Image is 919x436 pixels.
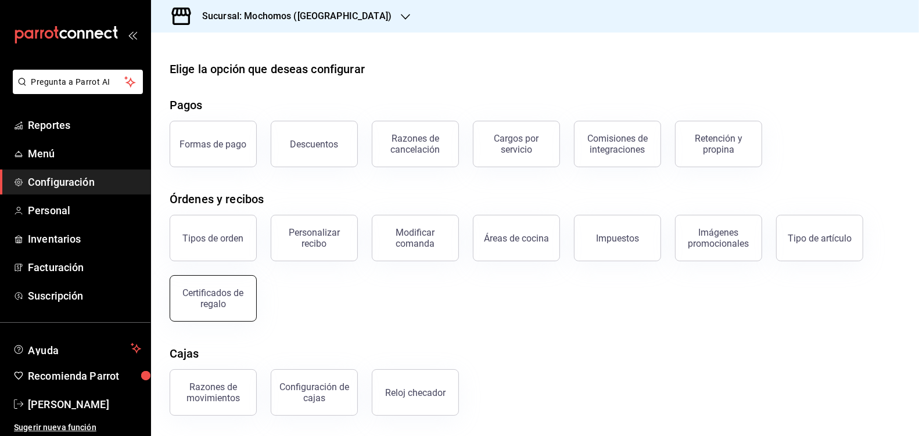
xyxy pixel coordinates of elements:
[170,275,257,322] button: Certificados de regalo
[183,233,244,244] div: Tipos de orden
[28,117,141,133] span: Reportes
[372,215,459,261] button: Modificar comanda
[385,387,446,398] div: Reloj checador
[193,9,392,23] h3: Sucursal: Mochomos ([GEOGRAPHIC_DATA])
[290,139,339,150] div: Descuentos
[180,139,247,150] div: Formas de pago
[596,233,639,244] div: Impuestos
[13,70,143,94] button: Pregunta a Parrot AI
[473,215,560,261] button: Áreas de cocina
[28,341,126,355] span: Ayuda
[8,84,143,96] a: Pregunta a Parrot AI
[271,369,358,416] button: Configuración de cajas
[484,233,549,244] div: Áreas de cocina
[271,121,358,167] button: Descuentos
[14,421,141,434] span: Sugerir nueva función
[480,133,552,155] div: Cargos por servicio
[28,397,141,412] span: [PERSON_NAME]
[278,381,350,403] div: Configuración de cajas
[128,30,137,39] button: open_drawer_menu
[28,203,141,218] span: Personal
[574,121,661,167] button: Comisiones de integraciones
[372,369,459,416] button: Reloj checador
[170,121,257,167] button: Formas de pago
[581,133,654,155] div: Comisiones de integraciones
[170,345,199,362] div: Cajas
[170,190,264,208] div: Órdenes y recibos
[177,381,249,403] div: Razones de movimientos
[675,121,762,167] button: Retención y propina
[683,227,755,249] div: Imágenes promocionales
[177,287,249,309] div: Certificados de regalo
[379,133,451,155] div: Razones de cancelación
[788,233,852,244] div: Tipo de artículo
[170,96,203,114] div: Pagos
[278,227,350,249] div: Personalizar recibo
[28,174,141,190] span: Configuración
[170,215,257,261] button: Tipos de orden
[379,227,451,249] div: Modificar comanda
[170,369,257,416] button: Razones de movimientos
[28,231,141,247] span: Inventarios
[170,60,365,78] div: Elige la opción que deseas configurar
[372,121,459,167] button: Razones de cancelación
[28,146,141,161] span: Menú
[683,133,755,155] div: Retención y propina
[675,215,762,261] button: Imágenes promocionales
[776,215,863,261] button: Tipo de artículo
[271,215,358,261] button: Personalizar recibo
[28,368,141,384] span: Recomienda Parrot
[31,76,125,88] span: Pregunta a Parrot AI
[28,288,141,304] span: Suscripción
[473,121,560,167] button: Cargos por servicio
[574,215,661,261] button: Impuestos
[28,260,141,275] span: Facturación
